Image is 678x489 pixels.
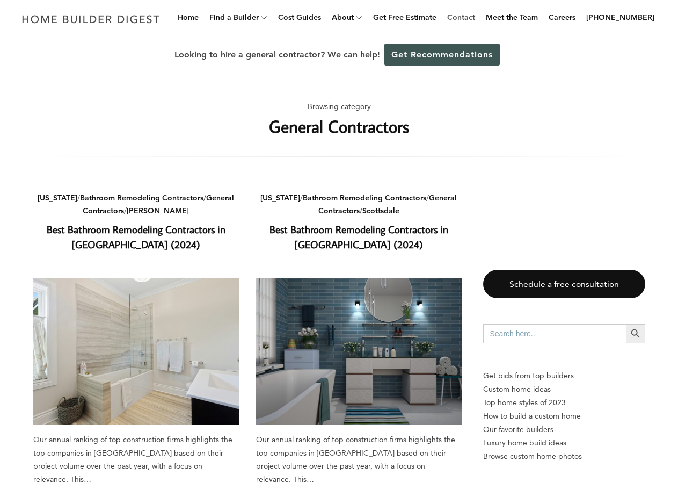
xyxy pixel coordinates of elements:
a: Top home styles of 2023 [483,396,645,409]
a: [US_STATE] [38,193,77,203]
a: Get Recommendations [384,44,500,66]
div: / / / [33,191,239,218]
a: How to build a custom home [483,409,645,423]
a: Custom home ideas [483,383,645,396]
div: / / / [256,191,462,218]
input: Search here... [483,324,626,343]
div: Our annual ranking of top construction firms highlights the top companies in [GEOGRAPHIC_DATA] ba... [256,433,462,486]
a: Best Bathroom Remodeling Contractors in [GEOGRAPHIC_DATA] (2024) [33,278,239,425]
a: Best Bathroom Remodeling Contractors in [GEOGRAPHIC_DATA] (2024) [47,222,225,251]
a: Bathroom Remodeling Contractors [303,193,426,203]
iframe: Drift Widget Chat Controller [472,412,665,476]
h1: General Contractors [269,113,409,139]
a: Best Bathroom Remodeling Contractors in [GEOGRAPHIC_DATA] (2024) [256,278,462,425]
a: [US_STATE] [260,193,300,203]
span: Browsing category [308,100,371,113]
img: Home Builder Digest [17,9,165,30]
a: Scottsdale [362,206,399,215]
svg: Search [630,328,641,340]
a: Best Bathroom Remodeling Contractors in [GEOGRAPHIC_DATA] (2024) [269,222,448,251]
div: Our annual ranking of top construction firms highlights the top companies in [GEOGRAPHIC_DATA] ba... [33,433,239,486]
a: Bathroom Remodeling Contractors [80,193,203,203]
a: Schedule a free consultation [483,270,645,298]
p: Get bids from top builders [483,369,645,383]
a: [PERSON_NAME] [127,206,189,215]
